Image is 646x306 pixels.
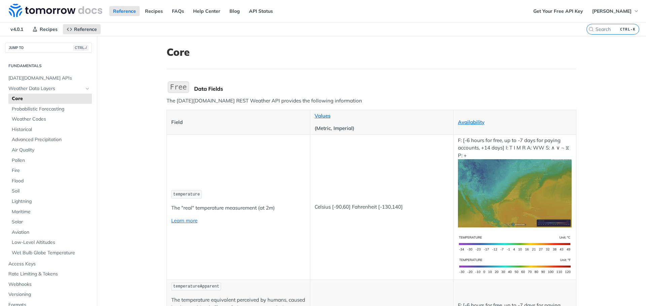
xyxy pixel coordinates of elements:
span: Historical [12,126,90,133]
span: Solar [12,219,90,225]
span: Air Quality [12,147,90,154]
a: Values [315,113,330,119]
button: JUMP TOCTRL-/ [5,43,92,53]
a: Webhooks [5,279,92,290]
span: Core [12,95,90,102]
a: Low-Level Altitudes [8,237,92,248]
a: Historical [8,125,92,135]
span: Flood [12,178,90,184]
a: Lightning [8,196,92,207]
a: Recipes [141,6,167,16]
span: v4.0.1 [7,24,27,34]
a: Solar [8,217,92,227]
span: Pollen [12,157,90,164]
a: Access Keys [5,259,92,269]
a: Reference [63,24,101,34]
a: Core [8,94,92,104]
a: Soil [8,186,92,196]
p: The "real" temperature measurement (at 2m) [171,204,306,212]
span: Aviation [12,229,90,236]
span: CTRL-/ [73,45,88,50]
a: Wet Bulb Globe Temperature [8,248,92,258]
p: (Metric, Imperial) [315,125,449,132]
p: The [DATE][DOMAIN_NAME] REST Weather API provides the following information [167,97,576,105]
span: Low-Level Altitudes [12,239,90,246]
span: Weather Codes [12,116,90,123]
a: Rate Limiting & Tokens [5,269,92,279]
span: Webhooks [8,281,90,288]
span: Expand image [458,262,572,269]
span: Access Keys [8,261,90,267]
a: Advanced Precipitation [8,135,92,145]
span: Wet Bulb Globe Temperature [12,250,90,256]
a: Blog [226,6,244,16]
a: Get Your Free API Key [530,6,587,16]
span: Maritime [12,209,90,215]
button: Hide subpages for Weather Data Layers [85,86,90,91]
a: Versioning [5,290,92,300]
div: Data Fields [194,85,576,92]
a: Recipes [29,24,61,34]
span: Recipes [40,26,58,32]
a: Reference [109,6,140,16]
span: Fire [12,167,90,174]
span: Rate Limiting & Tokens [8,271,90,277]
kbd: CTRL-K [618,26,637,33]
p: F: [-6 hours for free, up to -7 days for paying accounts, +14 days] I: T I M R A: WW S: ∧ ∨ ~ ⧖ P: + [458,137,572,227]
span: Weather Data Layers [8,85,83,92]
svg: Search [588,27,594,32]
a: Help Center [189,6,224,16]
a: Availability [458,119,485,125]
span: Reference [74,26,97,32]
a: Flood [8,176,92,186]
span: Expand image [458,190,572,196]
p: Celsius [-90,60] Fahrenheit [-130,140] [315,203,449,211]
h2: Fundamentals [5,63,92,69]
span: Expand image [458,240,572,246]
img: Tomorrow.io Weather API Docs [9,4,102,17]
a: Weather Codes [8,114,92,124]
a: Fire [8,166,92,176]
span: Advanced Precipitation [12,136,90,143]
a: Pollen [8,156,92,166]
a: Weather Data LayersHide subpages for Weather Data Layers [5,84,92,94]
span: Lightning [12,198,90,205]
span: [DATE][DOMAIN_NAME] APIs [8,75,90,82]
a: Aviation [8,227,92,237]
a: API Status [245,6,277,16]
a: [DATE][DOMAIN_NAME] APIs [5,73,92,83]
a: Learn more [171,217,198,224]
span: temperature [173,192,200,197]
a: Probabilistic Forecasting [8,104,92,114]
span: Probabilistic Forecasting [12,106,90,113]
span: temperatureApparent [173,284,219,289]
p: Field [171,119,306,126]
span: Versioning [8,291,90,298]
button: [PERSON_NAME] [588,6,643,16]
a: FAQs [168,6,188,16]
a: Air Quality [8,145,92,155]
span: [PERSON_NAME] [592,8,632,14]
h1: Core [167,46,576,58]
span: Soil [12,188,90,194]
a: Maritime [8,207,92,217]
